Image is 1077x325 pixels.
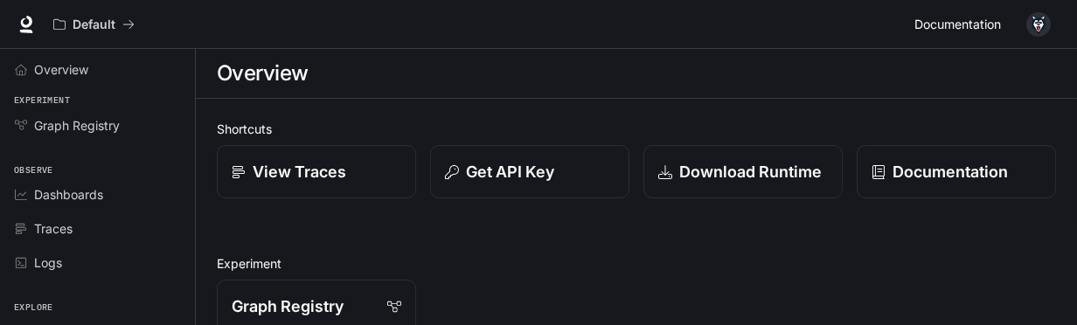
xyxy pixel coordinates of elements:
[34,60,88,79] span: Overview
[217,145,416,198] a: View Traces
[7,54,188,85] a: Overview
[430,145,629,198] button: Get API Key
[1026,12,1051,37] img: User avatar
[466,160,554,183] p: Get API Key
[7,179,188,210] a: Dashboards
[643,145,843,198] a: Download Runtime
[914,14,1001,36] span: Documentation
[7,213,188,244] a: Traces
[7,110,188,141] a: Graph Registry
[45,7,142,42] button: All workspaces
[217,120,1056,138] h2: Shortcuts
[1021,7,1056,42] button: User avatar
[7,247,188,278] a: Logs
[857,145,1056,198] a: Documentation
[232,294,344,318] p: Graph Registry
[217,56,309,91] h1: Overview
[253,160,346,183] p: View Traces
[34,116,120,135] span: Graph Registry
[34,253,62,272] span: Logs
[893,160,1008,183] p: Documentation
[217,254,1056,273] h2: Experiment
[907,7,1014,42] a: Documentation
[34,219,73,238] span: Traces
[73,17,115,32] p: Default
[679,160,822,183] p: Download Runtime
[34,185,103,204] span: Dashboards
